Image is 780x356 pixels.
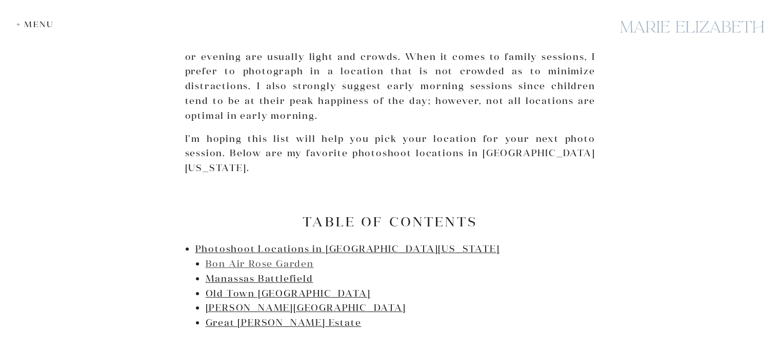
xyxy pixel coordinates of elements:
h2: Table of Contents [185,214,595,229]
a: Photoshoot Locations in [GEOGRAPHIC_DATA][US_STATE] [195,243,500,255]
div: + Menu [16,19,59,29]
a: Bon Air Rose Garden [206,258,314,269]
p: I’m hoping this list will help you pick your location for your next photo session. Below are my f... [185,132,595,176]
p: Some of these locations are better in early morning, some are preferable closer to sunset. Factor... [185,20,595,123]
a: Great [PERSON_NAME] Estate [206,317,362,328]
a: Manassas Battlefield [206,273,313,284]
a: Old Town [GEOGRAPHIC_DATA] [206,287,371,299]
a: [PERSON_NAME][GEOGRAPHIC_DATA] [206,302,406,313]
